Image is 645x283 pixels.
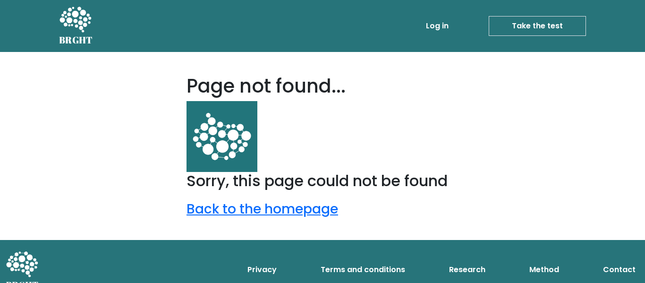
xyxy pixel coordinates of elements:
[59,34,93,46] h5: BRGHT
[187,75,458,97] h1: Page not found...
[489,16,586,36] a: Take the test
[187,101,257,172] img: android-chrome-512x512.d45202eec217.png
[244,260,280,279] a: Privacy
[59,4,93,48] a: BRGHT
[526,260,563,279] a: Method
[599,260,639,279] a: Contact
[187,172,458,190] h2: Sorry, this page could not be found
[317,260,409,279] a: Terms and conditions
[187,200,338,218] a: Back to the homepage
[445,260,489,279] a: Research
[422,17,452,35] a: Log in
